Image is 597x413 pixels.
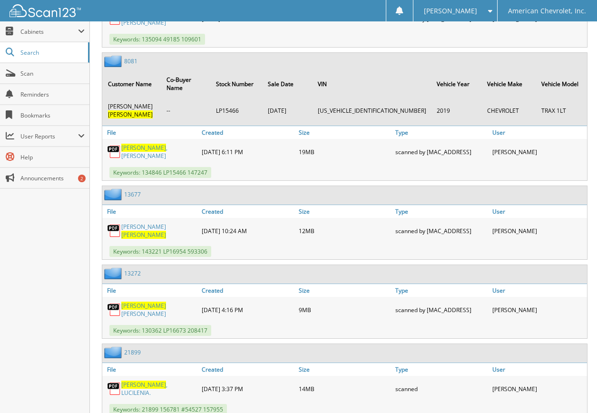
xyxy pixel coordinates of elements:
a: File [102,284,199,297]
span: Scan [20,69,85,78]
span: Keywords: 134846 LP15466 147247 [109,167,211,178]
th: Vehicle Model [537,70,586,98]
td: LP15466 [211,98,262,122]
span: [PERSON_NAME] [121,302,166,310]
span: Reminders [20,90,85,98]
a: 13272 [124,269,141,277]
a: [PERSON_NAME], [PERSON_NAME] [121,144,197,160]
span: Announcements [20,174,85,182]
a: File [102,363,199,376]
span: [PERSON_NAME] [108,110,153,118]
div: 2 [78,175,86,182]
th: Vehicle Year [432,70,481,98]
img: PDF.png [107,303,121,317]
a: Type [393,126,490,139]
a: [PERSON_NAME][PERSON_NAME] [121,223,197,239]
a: User [490,126,587,139]
a: User [490,284,587,297]
span: Cabinets [20,28,78,36]
div: [DATE] 10:24 AM [199,220,296,241]
div: scanned by [MAC_ADDRESS] [393,299,490,320]
div: 19MB [296,141,393,162]
div: scanned by [MAC_ADDRESS] [393,220,490,241]
div: [DATE] 3:37 PM [199,378,296,399]
td: [US_VEHICLE_IDENTIFICATION_NUMBER] [313,98,431,122]
img: folder2.png [104,267,124,279]
iframe: Chat Widget [549,367,597,413]
a: Type [393,363,490,376]
img: PDF.png [107,224,121,238]
img: scan123-logo-white.svg [10,4,81,17]
div: 12MB [296,220,393,241]
a: Size [296,126,393,139]
a: Created [199,363,296,376]
span: Help [20,153,85,161]
td: TRAX 1LT [537,98,586,122]
th: VIN [313,70,431,98]
img: folder2.png [104,346,124,358]
img: folder2.png [104,55,124,67]
th: Customer Name [103,70,161,98]
th: Vehicle Make [482,70,536,98]
a: 8081 [124,57,137,65]
span: [PERSON_NAME] [424,8,477,14]
th: Sale Date [263,70,312,98]
img: PDF.png [107,382,121,396]
a: [PERSON_NAME][PERSON_NAME] [121,302,197,318]
span: Keywords: 143221 LP16954 593306 [109,246,211,257]
span: Keywords: 130362 LP16673 208417 [109,325,211,336]
span: [PERSON_NAME] [121,381,166,389]
a: File [102,126,199,139]
a: Created [199,284,296,297]
span: User Reports [20,132,78,140]
a: 13677 [124,190,141,198]
a: User [490,205,587,218]
a: Size [296,284,393,297]
a: Created [199,205,296,218]
span: Keywords: 135094 49185 109601 [109,34,205,45]
div: scanned [393,378,490,399]
div: [PERSON_NAME] [490,141,587,162]
a: Size [296,363,393,376]
img: PDF.png [107,145,121,159]
a: [PERSON_NAME], LUCILENIA. [121,381,197,397]
span: Bookmarks [20,111,85,119]
div: [PERSON_NAME] [490,299,587,320]
a: Size [296,205,393,218]
div: scanned by [MAC_ADDRESS] [393,141,490,162]
div: [PERSON_NAME] [490,220,587,241]
td: CHEVROLET [482,98,536,122]
th: Stock Number [211,70,262,98]
td: [PERSON_NAME] [103,98,161,122]
div: [DATE] 6:11 PM [199,141,296,162]
td: [DATE] [263,98,312,122]
span: [PERSON_NAME] [121,144,166,152]
div: [PERSON_NAME] [490,378,587,399]
span: Search [20,49,83,57]
a: Type [393,205,490,218]
a: User [490,363,587,376]
img: folder2.png [104,188,124,200]
a: 21899 [124,348,141,356]
span: American Chevrolet, Inc. [508,8,586,14]
td: 2019 [432,98,481,122]
div: 14MB [296,378,393,399]
a: Type [393,284,490,297]
a: File [102,205,199,218]
div: 9MB [296,299,393,320]
th: Co-Buyer Name [162,70,210,98]
td: -- [162,98,210,122]
span: [PERSON_NAME] [121,231,166,239]
a: Created [199,126,296,139]
div: [DATE] 4:16 PM [199,299,296,320]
